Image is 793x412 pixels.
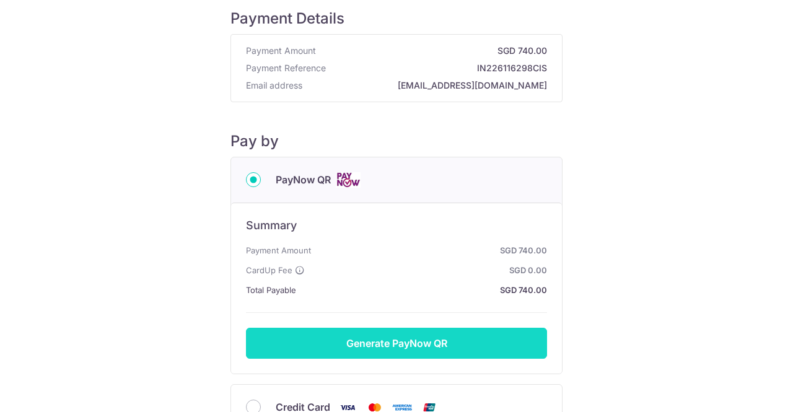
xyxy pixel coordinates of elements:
strong: SGD 740.00 [321,45,547,57]
span: Payment Reference [246,62,326,74]
div: PayNow QR Cards logo [246,172,547,188]
button: Generate PayNow QR [246,328,547,359]
span: Total Payable [246,283,296,297]
strong: SGD 0.00 [310,263,547,278]
h5: Payment Details [230,9,563,28]
strong: SGD 740.00 [301,283,547,297]
strong: [EMAIL_ADDRESS][DOMAIN_NAME] [307,79,547,92]
img: Cards logo [336,172,361,188]
strong: IN226116298CIS [331,62,547,74]
h6: Summary [246,218,547,233]
span: PayNow QR [276,172,331,187]
span: Payment Amount [246,45,316,57]
strong: SGD 740.00 [316,243,547,258]
span: Payment Amount [246,243,311,258]
h5: Pay by [230,132,563,151]
span: Email address [246,79,302,92]
span: CardUp Fee [246,263,292,278]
